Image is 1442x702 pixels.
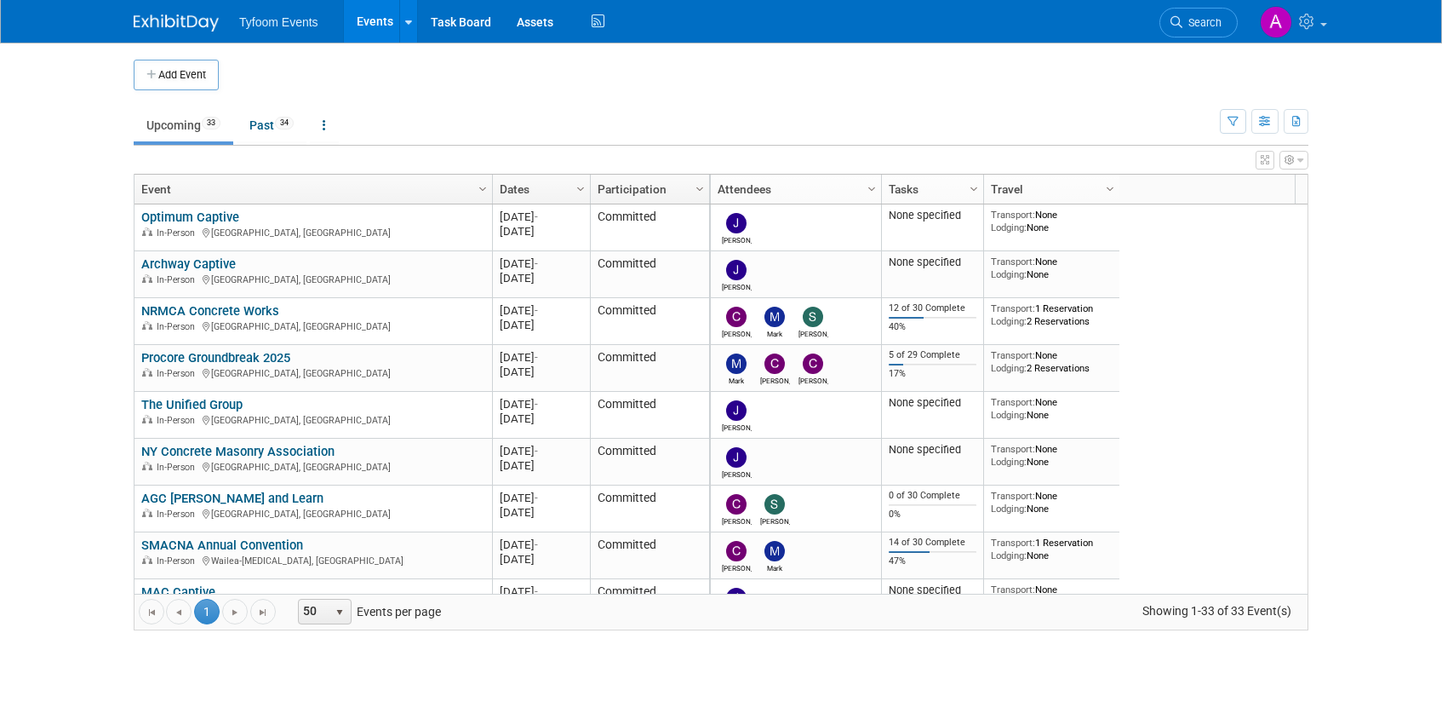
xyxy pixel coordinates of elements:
span: Showing 1-33 of 33 Event(s) [1127,599,1308,623]
span: Transport: [991,490,1035,502]
div: None None [991,584,1113,608]
span: - [535,585,538,598]
div: Jason Cuskelly [722,280,752,291]
img: In-Person Event [142,274,152,283]
a: Column Settings [965,175,984,200]
div: [DATE] [500,271,582,285]
span: Column Settings [693,182,707,196]
div: [GEOGRAPHIC_DATA], [GEOGRAPHIC_DATA] [141,506,484,521]
div: 47% [889,555,977,567]
img: In-Person Event [142,509,152,517]
span: Column Settings [574,182,587,196]
a: Optimum Captive [141,210,239,225]
td: Committed [590,579,709,626]
div: [GEOGRAPHIC_DATA], [GEOGRAPHIC_DATA] [141,319,484,333]
div: [DATE] [500,552,582,567]
div: [DATE] [500,538,582,552]
span: Transport: [991,209,1035,221]
div: [DATE] [500,444,582,458]
a: Upcoming33 [134,109,233,141]
img: Corbin Nelson [726,494,747,515]
a: Column Settings [572,175,591,200]
div: 0% [889,509,977,521]
div: 14 of 30 Complete [889,537,977,549]
div: 5 of 29 Complete [889,349,977,361]
span: Column Settings [476,182,489,196]
a: SMACNA Annual Convention [141,538,303,553]
span: Lodging: [991,456,1027,468]
div: None None [991,209,1113,233]
span: Lodging: [991,268,1027,280]
div: 1 Reservation 2 Reservations [991,302,1113,327]
span: In-Person [157,321,200,332]
div: Mark Nelson [760,327,790,338]
img: Angie Nichols [1260,6,1292,38]
img: Mark Nelson [764,307,785,327]
a: Archway Captive [141,256,236,272]
a: Procore Groundbreak 2025 [141,350,290,365]
div: None specified [889,396,977,410]
div: None 2 Reservations [991,349,1113,374]
span: 34 [275,117,294,129]
div: [DATE] [500,210,582,224]
span: 1 [194,599,220,624]
a: AGC [PERSON_NAME] and Learn [141,491,323,506]
a: Go to the last page [250,599,276,624]
div: [GEOGRAPHIC_DATA], [GEOGRAPHIC_DATA] [141,272,484,286]
div: [DATE] [500,256,582,271]
div: Mark Nelson [760,561,790,573]
span: Go to the previous page [172,606,186,619]
span: Lodging: [991,222,1027,233]
span: In-Person [157,555,200,567]
div: Steve Davis [798,327,828,338]
div: 0 of 30 Complete [889,490,977,502]
img: Steve Davis [764,494,785,515]
div: [DATE] [500,411,582,426]
div: [DATE] [500,365,582,379]
img: Chris Walker [726,541,747,561]
span: Go to the first page [145,606,158,619]
span: - [535,210,538,223]
span: Tyfoom Events [239,15,318,29]
div: None None [991,256,1113,280]
img: In-Person Event [142,555,152,564]
div: [DATE] [500,584,582,599]
td: Committed [590,345,709,392]
span: Search [1182,16,1222,29]
div: None specified [889,584,977,597]
img: Mark Nelson [726,354,747,374]
div: None None [991,490,1113,515]
img: In-Person Event [142,462,152,470]
span: - [535,538,538,551]
a: Travel [991,175,1108,204]
a: Event [141,175,481,204]
img: Corbin Nelson [764,354,785,374]
span: - [535,492,538,504]
img: In-Person Event [142,321,152,330]
span: Events per page [277,599,458,624]
a: Column Settings [474,175,493,200]
span: Lodging: [991,362,1027,374]
span: select [333,606,346,619]
span: Transport: [991,349,1035,361]
span: - [535,351,538,364]
td: Committed [590,486,709,532]
a: NY Concrete Masonry Association [141,444,335,459]
img: In-Person Event [142,368,152,377]
a: Go to the previous page [166,599,192,624]
span: Lodging: [991,409,1027,421]
span: In-Person [157,509,200,520]
img: In-Person Event [142,227,152,236]
td: Committed [590,298,709,345]
div: Jason Cuskelly [722,233,752,245]
div: 17% [889,368,977,380]
a: Dates [500,175,579,204]
span: Transport: [991,443,1035,455]
div: None specified [889,256,977,269]
span: Go to the last page [256,606,270,619]
img: Chris Walker [803,354,823,374]
div: Steve Davis [760,515,790,526]
span: Column Settings [1103,182,1117,196]
span: 50 [299,600,328,624]
img: Steve Davis [803,307,823,327]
